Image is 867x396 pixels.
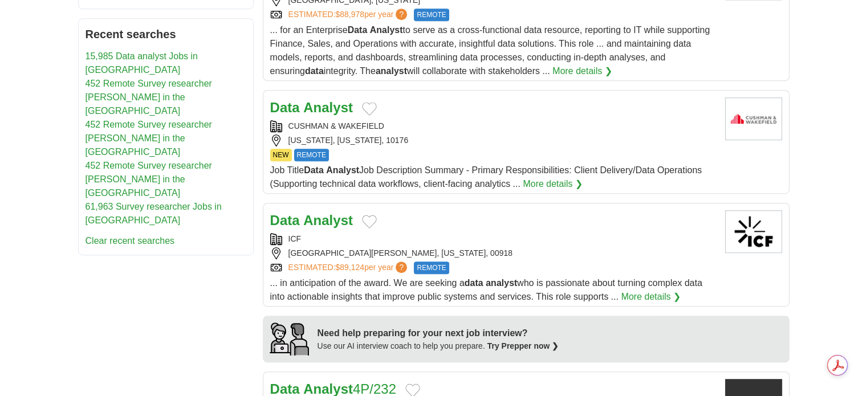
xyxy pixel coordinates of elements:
[396,262,407,273] span: ?
[362,215,377,228] button: Add to favorite jobs
[725,210,782,253] img: ICF logo
[487,341,559,350] a: Try Prepper now ❯
[270,278,702,301] span: ... in anticipation of the award. We are seeking a who is passionate about turning complex data i...
[414,262,449,274] span: REMOTE
[335,263,364,272] span: $89,124
[270,213,353,228] a: Data Analyst
[486,278,517,288] strong: analyst
[303,213,353,228] strong: Analyst
[270,247,716,259] div: [GEOGRAPHIC_DATA][PERSON_NAME], [US_STATE], 00918
[270,100,300,115] strong: Data
[725,97,782,140] img: Cushman & Wakefield logo
[304,165,324,175] strong: Data
[270,213,300,228] strong: Data
[270,25,710,76] span: ... for an Enterprise to serve as a cross-functional data resource, reporting to IT while support...
[552,64,612,78] a: More details ❯
[294,149,329,161] span: REMOTE
[288,262,410,274] a: ESTIMATED:$89,124per year?
[288,234,302,243] a: ICF
[370,25,403,35] strong: Analyst
[270,149,292,161] span: NEW
[86,202,222,225] a: 61,963 Survey researcher Jobs in [GEOGRAPHIC_DATA]
[335,10,364,19] span: $88,978
[86,79,212,116] a: 452 Remote Survey researcher [PERSON_NAME] in the [GEOGRAPHIC_DATA]
[86,120,212,157] a: 452 Remote Survey researcher [PERSON_NAME] in the [GEOGRAPHIC_DATA]
[362,102,377,116] button: Add to favorite jobs
[318,340,559,352] div: Use our AI interview coach to help you prepare.
[326,165,359,175] strong: Analyst
[288,121,384,130] a: CUSHMAN & WAKEFIELD
[414,9,449,21] span: REMOTE
[303,100,353,115] strong: Analyst
[621,290,681,304] a: More details ❯
[270,100,353,115] a: Data Analyst
[348,25,368,35] strong: Data
[318,326,559,340] div: Need help preparing for your next job interview?
[465,278,483,288] strong: data
[523,177,583,191] a: More details ❯
[270,165,702,189] span: Job Title Job Description Summary - Primary Responsibilities: Client Delivery/Data Operations (Su...
[86,236,175,246] a: Clear recent searches
[376,66,407,76] strong: analyst
[270,134,716,146] div: [US_STATE], [US_STATE], 10176
[86,51,198,75] a: 15,985 Data analyst Jobs in [GEOGRAPHIC_DATA]
[86,26,246,43] h2: Recent searches
[396,9,407,20] span: ?
[86,161,212,198] a: 452 Remote Survey researcher [PERSON_NAME] in the [GEOGRAPHIC_DATA]
[288,9,410,21] a: ESTIMATED:$88,978per year?
[305,66,324,76] strong: data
